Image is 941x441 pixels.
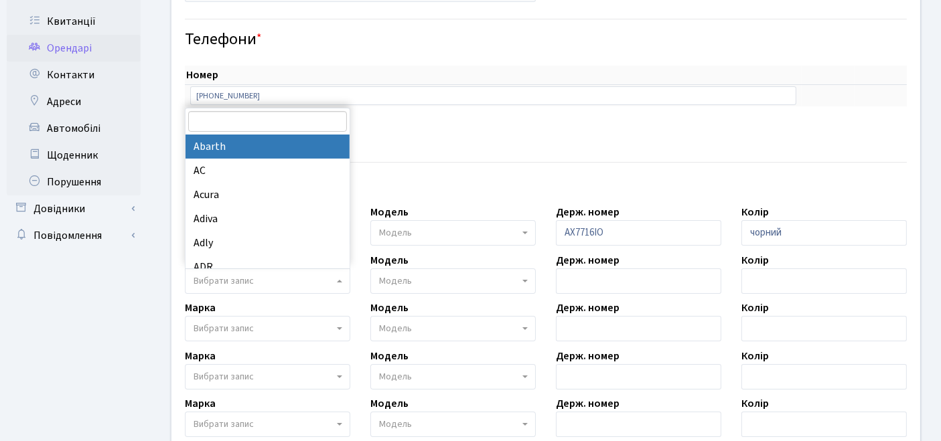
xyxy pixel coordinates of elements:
li: AC [186,159,350,183]
span: Модель [379,370,412,383]
a: Адреси [7,88,141,115]
a: Довідники [7,195,141,222]
label: Модель [370,300,409,316]
li: Abarth [186,135,350,159]
label: Колір [741,395,769,412]
label: Марка [185,348,216,364]
a: Щоденник [7,142,141,169]
a: Автомобілі [7,115,141,142]
span: Модель [379,274,412,288]
a: Орендарі [7,35,141,62]
label: Держ. номер [556,300,620,316]
label: Модель [370,252,409,268]
a: Квитанції [7,8,141,35]
li: Adly [186,231,350,255]
h4: Авто [185,173,907,193]
label: Марка [185,395,216,412]
li: Adiva [186,207,350,231]
label: Модель [370,395,409,412]
span: Вибрати запис [194,418,254,431]
li: ADR [186,255,350,279]
label: Марка [185,300,216,316]
span: Вибрати запис [194,274,254,288]
span: Вибрати запис [194,370,254,383]
label: Держ. номер [556,204,620,220]
a: Порушення [7,169,141,195]
label: Модель [370,348,409,364]
a: Контакти [7,62,141,88]
span: Модель [379,418,412,431]
a: Повідомлення [7,222,141,249]
h4: Телефони [185,30,907,50]
span: Модель [379,226,412,240]
label: Колір [741,252,769,268]
label: Колір [741,204,769,220]
span: Модель [379,322,412,335]
label: Колір [741,348,769,364]
span: Вибрати запис [194,322,254,335]
li: Acura [186,183,350,207]
label: Модель [370,204,409,220]
label: Держ. номер [556,252,620,268]
label: Держ. номер [556,348,620,364]
label: Держ. номер [556,395,620,412]
label: Колір [741,300,769,316]
th: Номер [185,66,802,85]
